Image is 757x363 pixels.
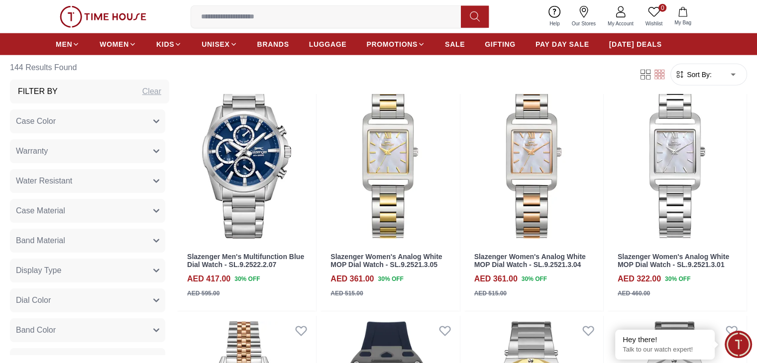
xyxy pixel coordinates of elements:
[725,331,752,358] div: Chat Widget
[618,253,729,269] a: Slazenger Women's Analog White MOP Dial Watch - SL.9.2521.3.01
[670,19,695,26] span: My Bag
[16,115,56,127] span: Case Color
[16,175,72,187] span: Water Resistant
[56,35,80,53] a: MEN
[330,289,363,298] div: AED 515.00
[485,39,516,49] span: GIFTING
[545,20,564,27] span: Help
[100,39,129,49] span: WOMEN
[658,4,666,12] span: 0
[156,35,182,53] a: KIDS
[18,86,58,97] h3: Filter By
[609,39,662,49] span: [DATE] DEALS
[309,39,347,49] span: LUGGAGE
[177,69,316,244] img: Slazenger Men's Multifunction Blue Dial Watch - SL.9.2522.2.07
[10,229,165,253] button: Band Material
[675,70,712,80] button: Sort By:
[445,35,465,53] a: SALE
[257,39,289,49] span: BRANDS
[618,289,650,298] div: AED 460.00
[16,145,48,157] span: Warranty
[156,39,174,49] span: KIDS
[608,69,747,244] img: Slazenger Women's Analog White MOP Dial Watch - SL.9.2521.3.01
[330,273,374,285] h4: AED 361.00
[668,5,697,28] button: My Bag
[474,289,507,298] div: AED 515.00
[100,35,136,53] a: WOMEN
[10,259,165,282] button: Display Type
[60,6,146,28] img: ...
[10,169,165,193] button: Water Resistant
[522,274,547,283] span: 30 % OFF
[474,253,586,269] a: Slazenger Women's Analog White MOP Dial Watch - SL.9.2521.3.04
[187,253,304,269] a: Slazenger Men's Multifunction Blue Dial Watch - SL.9.2522.2.07
[536,35,589,53] a: PAY DAY SALE
[16,265,61,276] span: Display Type
[10,109,165,133] button: Case Color
[642,20,666,27] span: Wishlist
[445,39,465,49] span: SALE
[202,39,229,49] span: UNISEX
[566,4,602,29] a: Our Stores
[623,335,707,345] div: Hey there!
[378,274,403,283] span: 30 % OFF
[16,235,65,247] span: Band Material
[187,289,219,298] div: AED 595.00
[474,273,518,285] h4: AED 361.00
[665,274,690,283] span: 30 % OFF
[202,35,237,53] a: UNISEX
[187,273,230,285] h4: AED 417.00
[543,4,566,29] a: Help
[623,346,707,354] p: Talk to our watch expert!
[330,253,442,269] a: Slazenger Women's Analog White MOP Dial Watch - SL.9.2521.3.05
[609,35,662,53] a: [DATE] DEALS
[16,205,65,217] span: Case Material
[142,86,161,97] div: Clear
[536,39,589,49] span: PAY DAY SALE
[10,199,165,223] button: Case Material
[234,274,260,283] span: 30 % OFF
[257,35,289,53] a: BRANDS
[16,324,56,336] span: Band Color
[604,20,638,27] span: My Account
[56,39,72,49] span: MEN
[16,294,51,306] span: Dial Color
[366,35,425,53] a: PROMOTIONS
[366,39,418,49] span: PROMOTIONS
[10,139,165,163] button: Warranty
[568,20,600,27] span: Our Stores
[685,70,712,80] span: Sort By:
[464,69,603,244] img: Slazenger Women's Analog White MOP Dial Watch - SL.9.2521.3.04
[10,318,165,342] button: Band Color
[485,35,516,53] a: GIFTING
[309,35,347,53] a: LUGGAGE
[618,273,661,285] h4: AED 322.00
[10,56,169,80] h6: 144 Results Found
[10,288,165,312] button: Dial Color
[640,4,668,29] a: 0Wishlist
[321,69,459,244] img: Slazenger Women's Analog White MOP Dial Watch - SL.9.2521.3.05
